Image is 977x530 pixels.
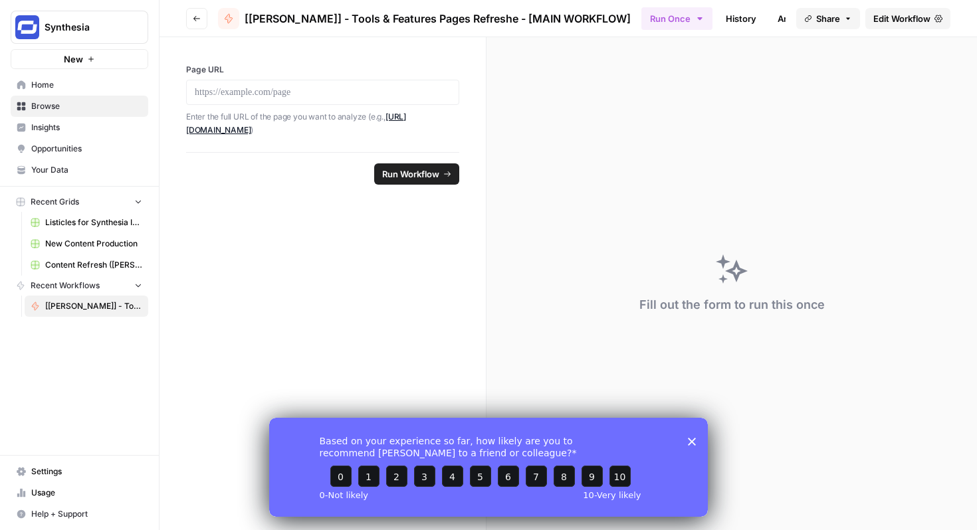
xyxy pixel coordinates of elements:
span: Recent Workflows [31,280,100,292]
a: [URL][DOMAIN_NAME] [186,112,406,135]
div: Fill out the form to run this once [639,296,825,314]
span: Opportunities [31,143,142,155]
span: [[PERSON_NAME]] - Tools & Features Pages Refreshe - [MAIN WORKFLOW] [245,11,631,27]
span: Synthesia [45,21,125,34]
span: Recent Grids [31,196,79,208]
button: Recent Grids [11,192,148,212]
a: New Content Production [25,233,148,254]
iframe: Survey from AirOps [269,418,708,517]
span: Edit Workflow [873,12,930,25]
a: Your Data [11,159,148,181]
button: Share [796,8,860,29]
a: Analytics [770,8,824,29]
a: Home [11,74,148,96]
a: Usage [11,482,148,503]
button: Help + Support [11,503,148,525]
p: Enter the full URL of the page you want to analyze (e.g., ) [186,110,459,136]
a: Edit Workflow [865,8,950,29]
a: History [718,8,764,29]
span: [[PERSON_NAME]] - Tools & Features Pages Refreshe - [MAIN WORKFLOW] [45,300,142,312]
button: Recent Workflows [11,276,148,296]
a: Browse [11,96,148,117]
span: New Content Production [45,238,142,250]
span: Help + Support [31,508,142,520]
span: Content Refresh ([PERSON_NAME]) [45,259,142,271]
span: New [64,52,83,66]
span: Listicles for Synthesia Inclusion Analysis [45,217,142,228]
button: Run Once [641,7,712,30]
a: [[PERSON_NAME]] - Tools & Features Pages Refreshe - [MAIN WORKFLOW] [25,296,148,317]
span: Insights [31,122,142,133]
span: Your Data [31,164,142,176]
span: Usage [31,487,142,499]
span: Browse [31,100,142,112]
a: [[PERSON_NAME]] - Tools & Features Pages Refreshe - [MAIN WORKFLOW] [218,8,631,29]
img: Synthesia Logo [15,15,39,39]
button: Run Workflow [374,163,459,185]
a: Opportunities [11,138,148,159]
span: Home [31,79,142,91]
span: Share [816,12,840,25]
a: Listicles for Synthesia Inclusion Analysis [25,212,148,233]
span: Settings [31,466,142,478]
a: Insights [11,117,148,138]
a: Settings [11,461,148,482]
button: Workspace: Synthesia [11,11,148,44]
span: Run Workflow [382,167,439,181]
a: Content Refresh ([PERSON_NAME]) [25,254,148,276]
button: New [11,49,148,69]
label: Page URL [186,64,459,76]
